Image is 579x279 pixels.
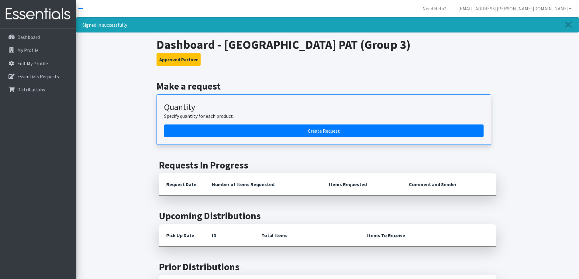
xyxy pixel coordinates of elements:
a: Essentials Requests [2,70,74,83]
button: Approved Partner [157,53,201,66]
th: ID [205,224,254,247]
p: Dashboard [17,34,40,40]
th: Items To Receive [360,224,496,247]
th: Request Date [159,173,205,196]
th: Number of Items Requested [205,173,322,196]
h3: Quantity [164,102,484,112]
h2: Upcoming Distributions [159,210,496,222]
a: Close [559,18,579,32]
a: [EMAIL_ADDRESS][PERSON_NAME][DOMAIN_NAME] [453,2,577,15]
p: Distributions [17,87,45,93]
img: HumanEssentials [2,4,74,24]
a: Edit My Profile [2,57,74,70]
h2: Make a request [157,80,498,92]
p: My Profile [17,47,39,53]
p: Edit My Profile [17,60,48,66]
h2: Prior Distributions [159,261,496,273]
th: Items Requested [322,173,402,196]
th: Total Items [254,224,360,247]
a: Need Help? [418,2,451,15]
div: Signed in successfully. [76,17,579,32]
h2: Requests In Progress [159,159,496,171]
a: Dashboard [2,31,74,43]
p: Specify quantity for each product. [164,112,484,120]
h1: Dashboard - [GEOGRAPHIC_DATA] PAT (Group 3) [157,37,498,52]
a: Create a request by quantity [164,124,484,137]
th: Comment and Sender [402,173,496,196]
a: My Profile [2,44,74,56]
p: Essentials Requests [17,73,59,80]
a: Distributions [2,83,74,96]
th: Pick Up Date [159,224,205,247]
